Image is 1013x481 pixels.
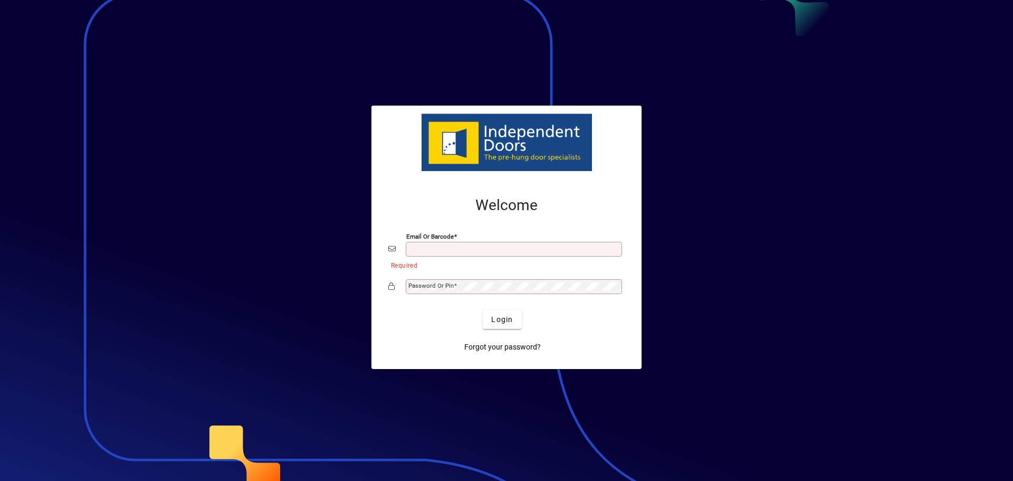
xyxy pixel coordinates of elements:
mat-error: Required [391,259,616,270]
button: Login [483,310,521,329]
a: Forgot your password? [460,337,545,356]
span: Forgot your password? [464,342,541,353]
mat-label: Email or Barcode [406,233,454,240]
mat-label: Password or Pin [408,282,454,289]
h2: Welcome [388,196,625,214]
span: Login [491,314,513,325]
